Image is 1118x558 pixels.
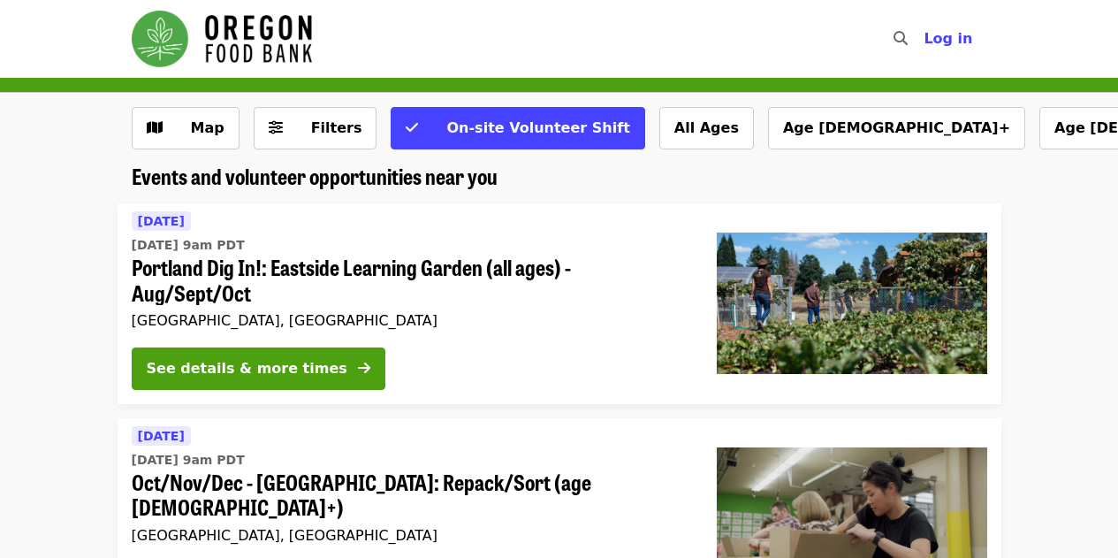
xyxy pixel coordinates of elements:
[311,119,362,136] span: Filters
[132,11,312,67] img: Oregon Food Bank - Home
[132,107,240,149] button: Show map view
[924,30,972,47] span: Log in
[391,107,644,149] button: On-site Volunteer Shift
[358,360,370,377] i: arrow-right icon
[918,18,932,60] input: Search
[717,233,987,374] img: Portland Dig In!: Eastside Learning Garden (all ages) - Aug/Sept/Oct organized by Oregon Food Bank
[254,107,377,149] button: Filters (0 selected)
[659,107,754,149] button: All Ages
[138,214,185,228] span: [DATE]
[118,203,1001,404] a: See details for "Portland Dig In!: Eastside Learning Garden (all ages) - Aug/Sept/Oct"
[909,21,986,57] button: Log in
[191,119,224,136] span: Map
[132,236,245,255] time: [DATE] 9am PDT
[138,429,185,443] span: [DATE]
[269,119,283,136] i: sliders-h icon
[132,255,688,306] span: Portland Dig In!: Eastside Learning Garden (all ages) - Aug/Sept/Oct
[894,30,908,47] i: search icon
[406,119,418,136] i: check icon
[147,358,347,379] div: See details & more times
[132,348,385,390] button: See details & more times
[132,527,688,544] div: [GEOGRAPHIC_DATA], [GEOGRAPHIC_DATA]
[132,451,245,470] time: [DATE] 9am PDT
[446,119,629,136] span: On-site Volunteer Shift
[132,160,498,191] span: Events and volunteer opportunities near you
[132,470,688,521] span: Oct/Nov/Dec - [GEOGRAPHIC_DATA]: Repack/Sort (age [DEMOGRAPHIC_DATA]+)
[147,119,163,136] i: map icon
[768,107,1025,149] button: Age [DEMOGRAPHIC_DATA]+
[132,312,688,329] div: [GEOGRAPHIC_DATA], [GEOGRAPHIC_DATA]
